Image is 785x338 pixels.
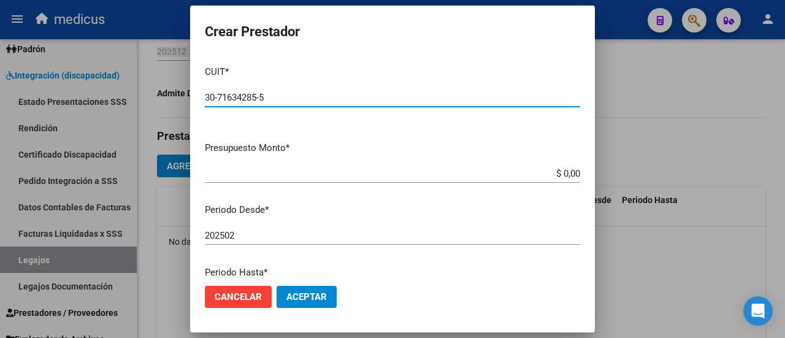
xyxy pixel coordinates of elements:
[205,20,580,44] h2: Crear Prestador
[205,266,580,280] p: Periodo Hasta
[205,65,580,79] p: CUIT
[743,296,773,326] div: Open Intercom Messenger
[205,203,580,217] p: Periodo Desde
[277,286,337,308] button: Aceptar
[215,291,262,302] span: Cancelar
[286,291,327,302] span: Aceptar
[205,286,272,308] button: Cancelar
[205,141,580,155] p: Presupuesto Monto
